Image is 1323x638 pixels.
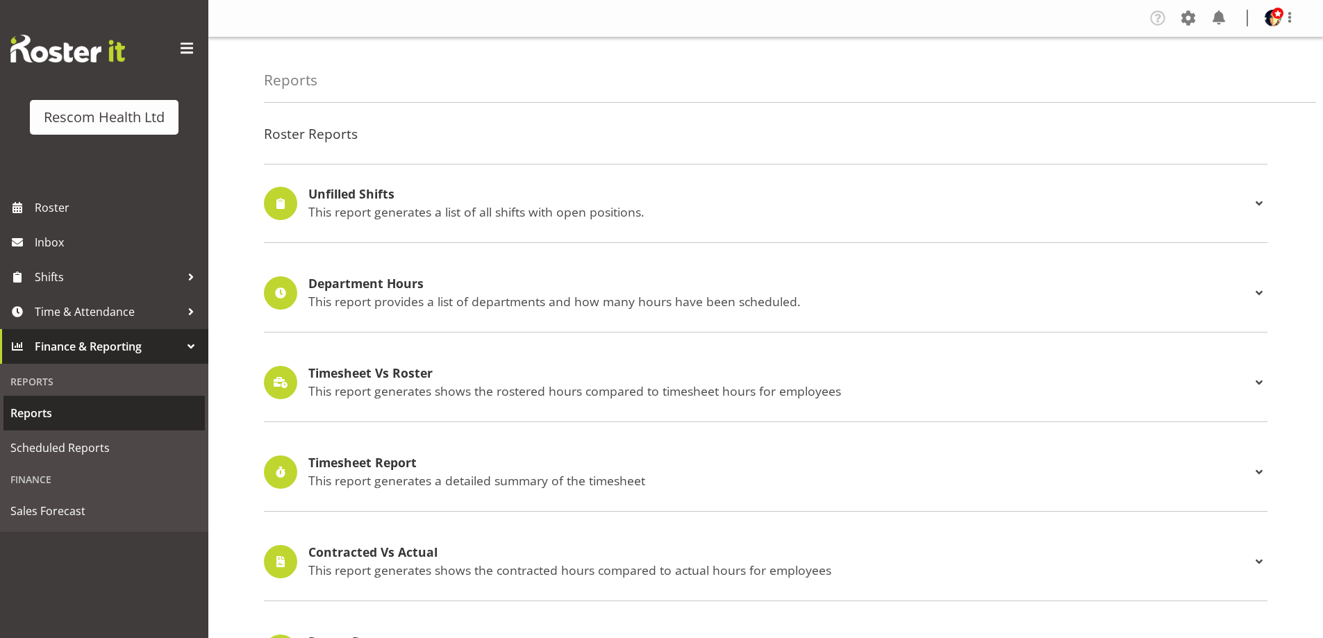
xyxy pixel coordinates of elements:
[35,197,201,218] span: Roster
[264,366,1267,399] div: Timesheet Vs Roster This report generates shows the rostered hours compared to timesheet hours fo...
[35,267,181,287] span: Shifts
[3,396,205,430] a: Reports
[44,107,165,128] div: Rescom Health Ltd
[264,545,1267,578] div: Contracted Vs Actual This report generates shows the contracted hours compared to actual hours fo...
[10,501,198,521] span: Sales Forecast
[10,437,198,458] span: Scheduled Reports
[264,72,317,88] h4: Reports
[10,403,198,423] span: Reports
[3,367,205,396] div: Reports
[308,367,1251,380] h4: Timesheet Vs Roster
[308,277,1251,291] h4: Department Hours
[35,336,181,357] span: Finance & Reporting
[308,187,1251,201] h4: Unfilled Shifts
[308,294,1251,309] p: This report provides a list of departments and how many hours have been scheduled.
[35,232,201,253] span: Inbox
[308,204,1251,219] p: This report generates a list of all shifts with open positions.
[3,465,205,494] div: Finance
[264,455,1267,489] div: Timesheet Report This report generates a detailed summary of the timesheet
[264,187,1267,220] div: Unfilled Shifts This report generates a list of all shifts with open positions.
[1265,10,1281,26] img: lisa-averill4ed0ba207759471a3c7c9c0bc18f64d8.png
[308,473,1251,488] p: This report generates a detailed summary of the timesheet
[264,126,1267,142] h4: Roster Reports
[3,494,205,528] a: Sales Forecast
[264,276,1267,310] div: Department Hours This report provides a list of departments and how many hours have been scheduled.
[308,456,1251,470] h4: Timesheet Report
[35,301,181,322] span: Time & Attendance
[308,383,1251,398] p: This report generates shows the rostered hours compared to timesheet hours for employees
[308,562,1251,578] p: This report generates shows the contracted hours compared to actual hours for employees
[3,430,205,465] a: Scheduled Reports
[10,35,125,62] img: Rosterit website logo
[308,546,1251,560] h4: Contracted Vs Actual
